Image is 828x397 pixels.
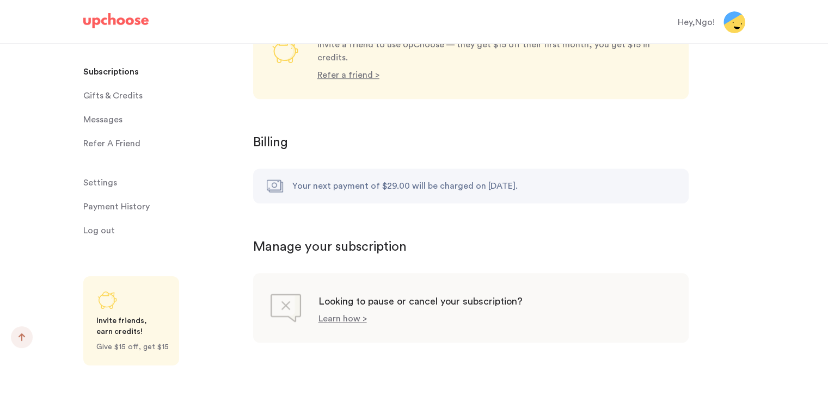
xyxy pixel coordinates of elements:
p: Manage your subscription [253,238,745,256]
a: Messages [83,109,240,131]
span: Settings [83,172,117,194]
div: Hey, Ngo ! [678,16,715,29]
a: Payment History [83,196,240,218]
p: Learn how > [318,314,367,323]
a: UpChoose [83,13,149,33]
p: Looking to pause or cancel your subscription? [318,295,523,308]
a: Share UpChoose [83,276,179,365]
p: Payment History [83,196,150,218]
p: Invite a friend to use UpChoose — they get $15 off their first month, you get $15 in credits. [317,38,671,64]
a: Log out [83,220,240,241]
a: Refer a friend > [317,71,379,79]
a: Subscriptions [83,61,240,83]
span: Messages [83,109,122,131]
img: UpChoose [83,13,149,28]
p: Subscriptions [83,61,139,83]
div: Your next payment of $29.00 will be charged on [DATE]. [292,179,518,193]
p: Billing [253,134,745,151]
a: Gifts & Credits [83,85,240,107]
p: Refer A Friend [83,133,140,154]
a: Settings [83,172,240,194]
span: Gifts & Credits [83,85,143,107]
a: Refer A Friend [83,133,240,154]
span: Log out [83,220,115,241]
